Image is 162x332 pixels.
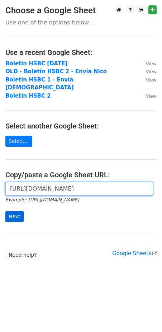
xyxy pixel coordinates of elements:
[5,211,24,222] input: Next
[146,77,157,83] small: View
[5,48,157,57] h4: Use a recent Google Sheet:
[146,93,157,99] small: View
[5,136,32,147] a: Select...
[139,76,157,83] a: View
[126,298,162,332] div: Widget de chat
[5,93,51,99] a: Boletín HSBC 2
[139,68,157,75] a: View
[5,68,107,75] a: OLD - Boletín HSBC 2 - Envía Nico
[5,5,157,16] h3: Choose a Google Sheet
[5,122,157,130] h4: Select another Google Sheet:
[5,249,40,261] a: Need help?
[146,61,157,66] small: View
[139,60,157,67] a: View
[126,298,162,332] iframe: Chat Widget
[112,250,157,257] a: Google Sheets
[5,60,67,67] a: Boletín HSBC [DATE]
[5,170,157,179] h4: Copy/paste a Google Sheet URL:
[5,76,74,91] a: Boletín HSBC 1 - Envía [DEMOGRAPHIC_DATA]
[5,19,157,26] p: Use one of the options below...
[146,69,157,74] small: View
[139,93,157,99] a: View
[5,182,153,196] input: Paste your Google Sheet URL here
[5,197,79,202] small: Example: [URL][DOMAIN_NAME]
